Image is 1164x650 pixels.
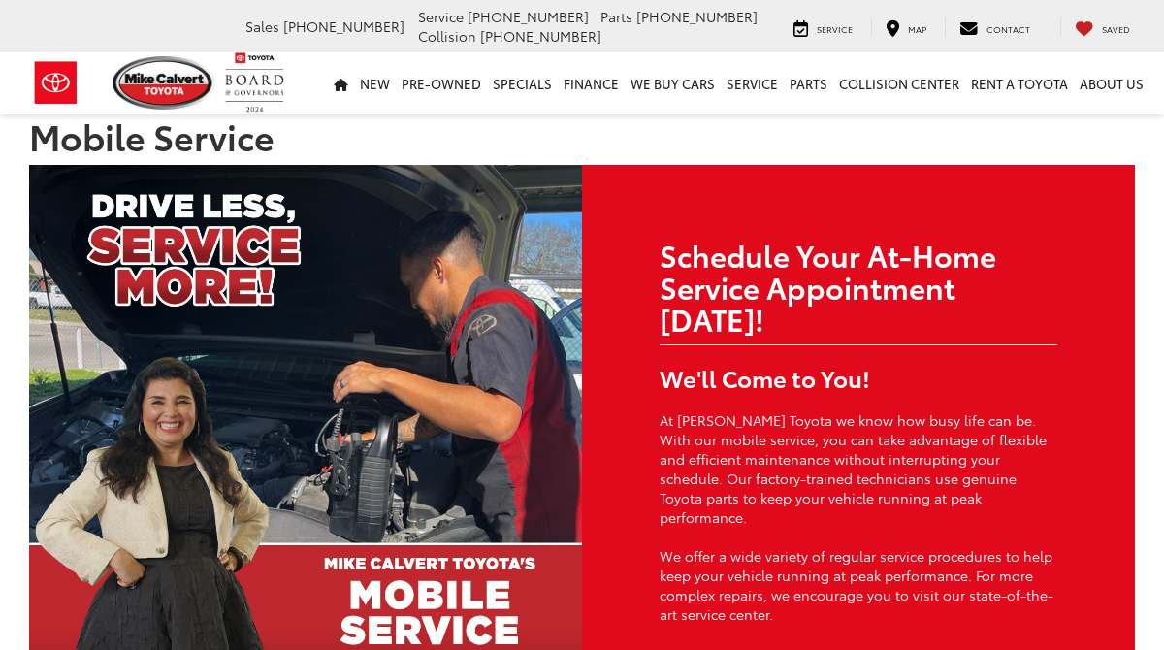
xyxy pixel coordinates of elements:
[986,22,1030,35] span: Contact
[871,17,941,37] a: Map
[965,52,1074,114] a: Rent a Toyota
[636,7,758,26] span: [PHONE_NUMBER]
[418,26,476,46] span: Collision
[19,51,92,114] img: Toyota
[1074,52,1149,114] a: About Us
[29,116,1135,155] h1: Mobile Service
[660,239,1057,335] h2: Schedule Your At-Home Service Appointment [DATE]!
[245,16,279,36] span: Sales
[487,52,558,114] a: Specials
[1060,17,1145,37] a: My Saved Vehicles
[833,52,965,114] a: Collision Center
[721,52,784,114] a: Service
[418,7,464,26] span: Service
[660,365,1057,390] h3: We'll Come to You!
[354,52,396,114] a: New
[558,52,625,114] a: Finance
[1102,22,1130,35] span: Saved
[660,410,1057,527] p: At [PERSON_NAME] Toyota we know how busy life can be. With our mobile service, you can take advan...
[283,16,404,36] span: [PHONE_NUMBER]
[328,52,354,114] a: Home
[625,52,721,114] a: WE BUY CARS
[468,7,589,26] span: [PHONE_NUMBER]
[480,26,601,46] span: [PHONE_NUMBER]
[945,17,1045,37] a: Contact
[779,17,867,37] a: Service
[113,56,215,110] img: Mike Calvert Toyota
[600,7,632,26] span: Parts
[784,52,833,114] a: Parts
[396,52,487,114] a: Pre-Owned
[908,22,926,35] span: Map
[660,546,1057,624] p: We offer a wide variety of regular service procedures to help keep your vehicle running at peak p...
[817,22,853,35] span: Service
